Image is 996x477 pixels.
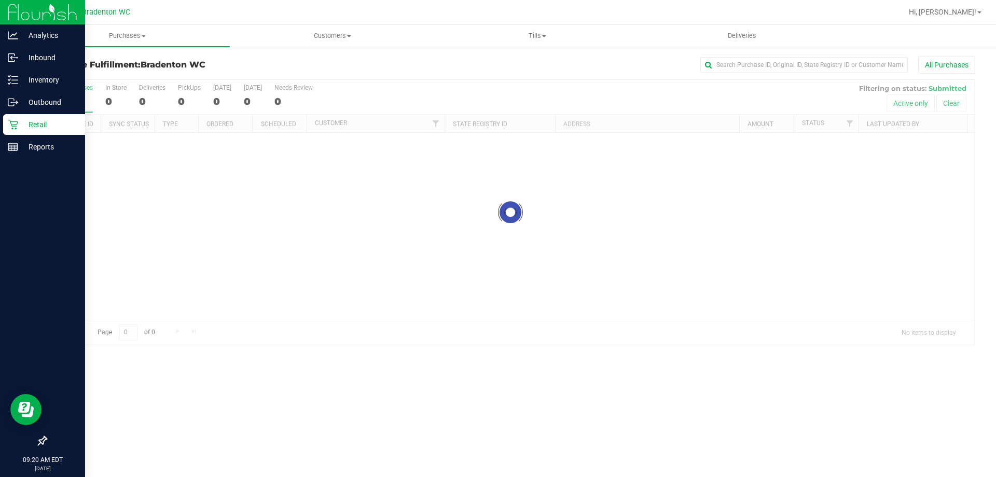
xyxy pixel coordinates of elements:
[8,97,18,107] inline-svg: Outbound
[435,25,640,47] a: Tills
[18,118,80,131] p: Retail
[10,394,41,425] iframe: Resource center
[82,8,130,17] span: Bradenton WC
[25,31,230,40] span: Purchases
[8,52,18,63] inline-svg: Inbound
[18,96,80,108] p: Outbound
[714,31,770,40] span: Deliveries
[230,31,434,40] span: Customers
[8,142,18,152] inline-svg: Reports
[141,60,205,70] span: Bradenton WC
[18,29,80,42] p: Analytics
[46,60,355,70] h3: Purchase Fulfillment:
[640,25,845,47] a: Deliveries
[5,455,80,465] p: 09:20 AM EDT
[18,74,80,86] p: Inventory
[8,119,18,130] inline-svg: Retail
[25,25,230,47] a: Purchases
[18,51,80,64] p: Inbound
[918,56,975,74] button: All Purchases
[700,57,908,73] input: Search Purchase ID, Original ID, State Registry ID or Customer Name...
[5,465,80,472] p: [DATE]
[909,8,976,16] span: Hi, [PERSON_NAME]!
[230,25,435,47] a: Customers
[18,141,80,153] p: Reports
[435,31,639,40] span: Tills
[8,30,18,40] inline-svg: Analytics
[8,75,18,85] inline-svg: Inventory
